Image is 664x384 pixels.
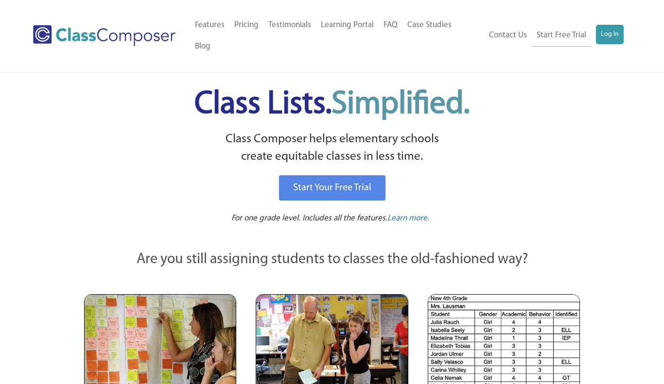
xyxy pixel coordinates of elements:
[190,15,482,57] nav: Header Menu
[279,175,385,200] a: Start Your Free Trial
[387,214,429,222] span: Learn more.
[33,25,175,46] img: Class Composer
[379,15,402,36] a: FAQ
[190,36,215,57] a: Blog
[293,183,371,193] span: Start Your Free Trial
[84,249,580,270] p: Are you still assigning students to classes the old-fashioned way?
[532,25,591,47] a: Start Free Trial
[229,15,263,36] a: Pricing
[596,25,624,44] a: Log In
[194,89,470,120] span: Class Lists.
[263,15,316,36] a: Testimonials
[231,214,387,222] span: For one grade level. Includes all the features.
[481,25,623,47] nav: Header Menu
[190,15,229,36] a: Features
[387,213,429,225] a: Learn more.
[83,131,581,166] p: Class Composer helps elementary schools create equitable classes in less time.
[332,89,470,120] span: Simplified.
[402,15,456,36] a: Case Studies
[316,15,379,36] a: Learning Portal
[484,25,532,46] a: Contact Us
